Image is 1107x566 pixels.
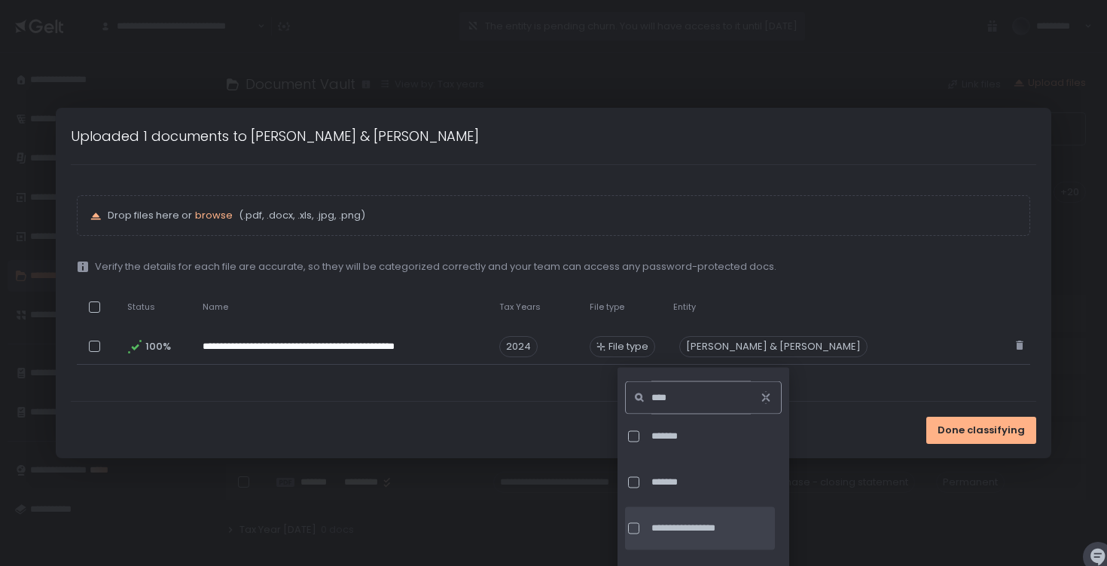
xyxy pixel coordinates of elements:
span: 2024 [499,336,538,357]
span: Tax Years [499,301,541,313]
span: 100% [145,340,169,353]
button: Done classifying [926,417,1036,444]
div: [PERSON_NAME] & [PERSON_NAME] [679,336,868,357]
button: browse [195,209,233,222]
span: Status [127,301,155,313]
span: browse [195,208,233,222]
span: Verify the details for each file are accurate, so they will be categorized correctly and your tea... [95,260,776,274]
span: Entity [673,301,696,313]
span: (.pdf, .docx, .xls, .jpg, .png) [236,209,365,222]
p: Drop files here or [108,209,1017,222]
h1: Uploaded 1 documents to [PERSON_NAME] & [PERSON_NAME] [71,126,479,146]
span: Name [203,301,228,313]
span: File type [590,301,624,313]
span: Done classifying [938,424,1025,437]
span: File type [608,340,648,353]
